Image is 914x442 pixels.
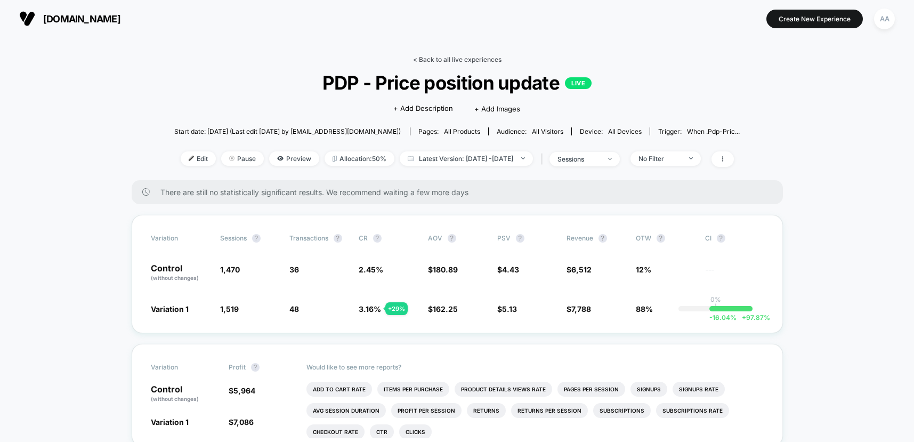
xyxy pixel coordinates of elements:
button: ? [717,234,725,243]
li: Checkout Rate [306,424,365,439]
span: Allocation: 50% [325,151,394,166]
span: Device: [571,127,650,135]
span: Revenue [567,234,593,242]
span: There are still no statistically significant results. We recommend waiting a few more days [160,188,762,197]
span: Transactions [289,234,328,242]
span: 7,086 [233,417,254,427]
button: ? [334,234,342,243]
li: Product Details Views Rate [455,382,552,397]
span: + Add Images [474,105,520,113]
div: Audience: [497,127,563,135]
span: 4.43 [502,265,519,274]
button: ? [252,234,261,243]
span: (without changes) [151,396,199,402]
span: 48 [289,304,299,314]
span: 12% [636,265,651,274]
span: 36 [289,265,299,274]
p: | [715,303,717,311]
li: Returns [467,403,506,418]
button: Create New Experience [766,10,863,28]
img: end [689,157,693,159]
li: Avg Session Duration [306,403,386,418]
span: 5.13 [502,304,517,314]
span: 5,964 [233,386,255,395]
img: rebalance [333,156,337,162]
img: end [229,156,234,161]
span: PSV [497,234,511,242]
p: Control [151,385,218,403]
p: Would like to see more reports? [306,363,764,371]
div: Trigger: [658,127,740,135]
span: $ [229,386,255,395]
span: 162.25 [433,304,458,314]
span: 1,470 [220,265,240,274]
li: Ctr [370,424,394,439]
span: Profit [229,363,246,371]
span: All Visitors [532,127,563,135]
span: OTW [636,234,694,243]
span: $ [567,265,592,274]
span: 2.45 % [359,265,383,274]
p: LIVE [565,77,592,89]
span: Pause [221,151,264,166]
button: AA [871,8,898,30]
span: Variation [151,363,209,372]
li: Signups Rate [673,382,725,397]
span: + Add Description [393,103,453,114]
img: end [608,158,612,160]
button: ? [448,234,456,243]
div: No Filter [638,155,681,163]
img: edit [189,156,194,161]
span: Latest Version: [DATE] - [DATE] [400,151,533,166]
div: AA [874,9,895,29]
span: -16.04 % [709,314,737,322]
div: + 29 % [385,302,408,315]
span: $ [497,304,517,314]
span: 97.87 % [737,314,770,322]
button: ? [598,234,607,243]
span: $ [428,265,458,274]
span: Variation 1 [151,417,189,427]
li: Subscriptions Rate [656,403,729,418]
span: 1,519 [220,304,239,314]
li: Clicks [399,424,432,439]
img: end [521,157,525,159]
span: PDP - Price position update [203,71,711,94]
span: Variation 1 [151,304,189,314]
span: --- [705,267,764,282]
span: 6,512 [571,265,592,274]
a: < Back to all live experiences [413,55,502,63]
li: Returns Per Session [511,403,588,418]
button: ? [657,234,665,243]
li: Items Per Purchase [377,382,449,397]
span: all products [444,127,480,135]
span: $ [229,417,254,427]
p: Control [151,264,209,282]
span: Edit [181,151,216,166]
li: Pages Per Session [557,382,625,397]
button: ? [373,234,382,243]
span: CI [705,234,764,243]
p: 0% [710,295,721,303]
li: Profit Per Session [391,403,462,418]
span: + [742,314,746,322]
button: ? [516,234,524,243]
span: CR [359,234,368,242]
span: Variation [151,234,209,243]
span: 88% [636,304,653,314]
span: [DOMAIN_NAME] [43,13,120,25]
button: [DOMAIN_NAME] [16,10,124,27]
span: When .pdp-pric... [687,127,740,135]
span: all devices [608,127,642,135]
div: sessions [557,155,600,163]
span: | [538,151,549,167]
div: Pages: [418,127,480,135]
img: Visually logo [19,11,35,27]
span: AOV [428,234,442,242]
span: Sessions [220,234,247,242]
li: Subscriptions [593,403,651,418]
span: Start date: [DATE] (Last edit [DATE] by [EMAIL_ADDRESS][DOMAIN_NAME]) [174,127,401,135]
li: Signups [630,382,667,397]
button: ? [251,363,260,372]
li: Add To Cart Rate [306,382,372,397]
